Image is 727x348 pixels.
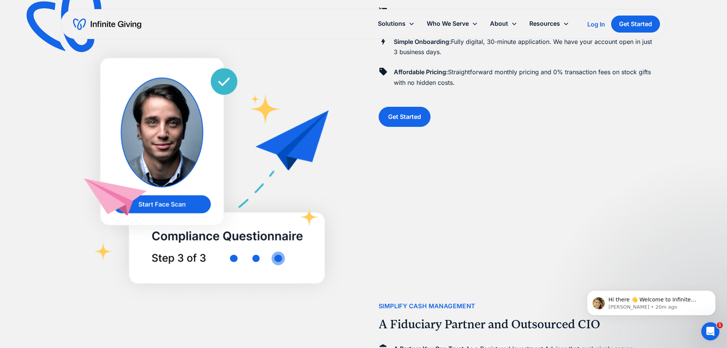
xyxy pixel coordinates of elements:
span: 1 [717,322,723,328]
p: Straightforward monthly pricing and 0% transaction fees on stock gifts with no hidden costs. [394,67,654,87]
div: About [484,16,523,32]
a: Get Started [379,107,431,127]
div: simplify CASH MANAGEMENT [379,301,476,311]
strong: Affordable Pricing: [394,68,448,76]
div: Log In [587,21,605,27]
a: home [73,18,141,30]
div: Resources [523,16,575,32]
strong: Simple Onboarding: [394,38,451,45]
iframe: Intercom live chat [701,322,719,340]
iframe: Intercom notifications message [576,275,727,328]
div: Solutions [372,16,421,32]
p: Fully digital, 30-minute application. We have your account open in just 3 business days. [394,37,654,57]
div: Solutions [378,19,406,29]
div: About [490,19,508,29]
div: Who We Serve [421,16,484,32]
div: Resources [529,19,560,29]
a: Log In [587,20,605,29]
strong: Zero Minimum Required: [394,8,465,15]
p: Receive stock gifts with 0% transaction or processing fees, and no minimum investment required. [394,6,654,27]
h2: A Fiduciary Partner and Outsourced CIO [379,317,600,332]
div: Who We Serve [427,19,469,29]
a: Get Started [611,16,660,33]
